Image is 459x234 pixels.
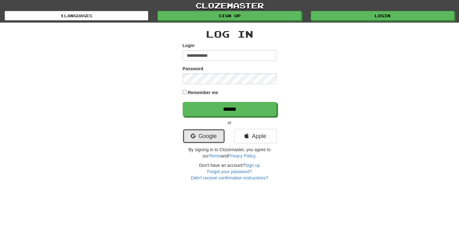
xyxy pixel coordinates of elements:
a: Languages [5,11,148,20]
a: Google [183,129,225,143]
div: Don't have an account? [183,162,277,181]
a: Login [311,11,454,20]
a: Apple [234,129,277,143]
a: Sign up [245,163,260,168]
a: Forgot your password? [207,169,252,174]
p: By signing in to Clozemaster, you agree to our and . [183,146,277,159]
a: Sign up [158,11,301,20]
h2: Log In [183,29,277,39]
p: or [183,120,277,126]
label: Password [183,66,203,72]
a: Didn't receive confirmation instructions? [191,175,268,180]
label: Remember me [188,89,218,96]
label: Login [183,42,195,49]
a: Privacy Policy [228,153,255,158]
a: Terms [209,153,221,158]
